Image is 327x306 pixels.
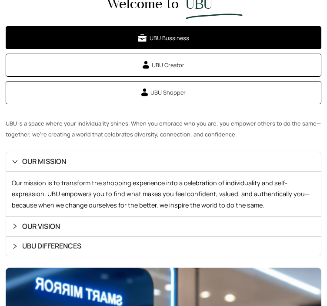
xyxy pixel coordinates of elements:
button: UBU Bussiness [6,26,321,49]
img: svg%3e [141,88,148,96]
button: UBU Creator [6,54,321,77]
span: UBU Creator [152,61,184,69]
div: OUR VISION [6,217,321,236]
span: collapsed [12,223,18,229]
img: svg%3e [138,34,147,42]
span: UBU Shopper [150,88,186,97]
div: OUR MISSION [6,152,321,171]
span: UBU DIFFERENCES [22,241,316,252]
span: UBU Bussiness [150,34,189,42]
span: OUR VISION [22,221,316,232]
div: UBU DIFFERENCES [6,237,321,256]
span: collapsed [12,243,18,249]
button: UBU Shopper [6,81,321,104]
span: expanded [12,159,18,165]
span: OUR MISSION [22,156,316,167]
img: img-under [186,14,243,19]
p: Our mission is to transform the shopping experience into a celebration of individuality and self-... [12,177,316,211]
img: svg%3e [143,61,149,69]
span: UBU is a space where your individuality shines. When you embrace who you are, you empower others ... [6,119,321,139]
